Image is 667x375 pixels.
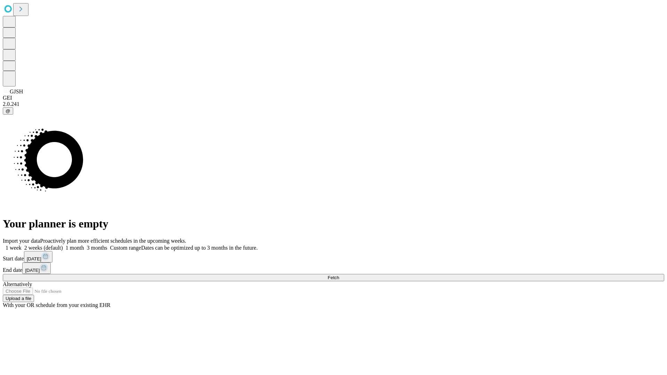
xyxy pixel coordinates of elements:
div: Start date [3,251,664,262]
span: Proactively plan more efficient schedules in the upcoming weeks. [40,238,186,244]
span: GJSH [10,89,23,94]
div: End date [3,262,664,274]
button: Fetch [3,274,664,281]
span: With your OR schedule from your existing EHR [3,302,110,308]
button: [DATE] [24,251,52,262]
span: [DATE] [27,256,41,261]
span: @ [6,108,10,114]
span: 1 week [6,245,22,251]
span: Alternatively [3,281,32,287]
span: 2 weeks (default) [24,245,63,251]
button: @ [3,107,13,115]
h1: Your planner is empty [3,217,664,230]
button: [DATE] [22,262,51,274]
div: GEI [3,95,664,101]
span: 1 month [66,245,84,251]
span: 3 months [87,245,107,251]
span: [DATE] [25,268,40,273]
span: Fetch [328,275,339,280]
button: Upload a file [3,295,34,302]
div: 2.0.241 [3,101,664,107]
span: Custom range [110,245,141,251]
span: Import your data [3,238,40,244]
span: Dates can be optimized up to 3 months in the future. [141,245,257,251]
